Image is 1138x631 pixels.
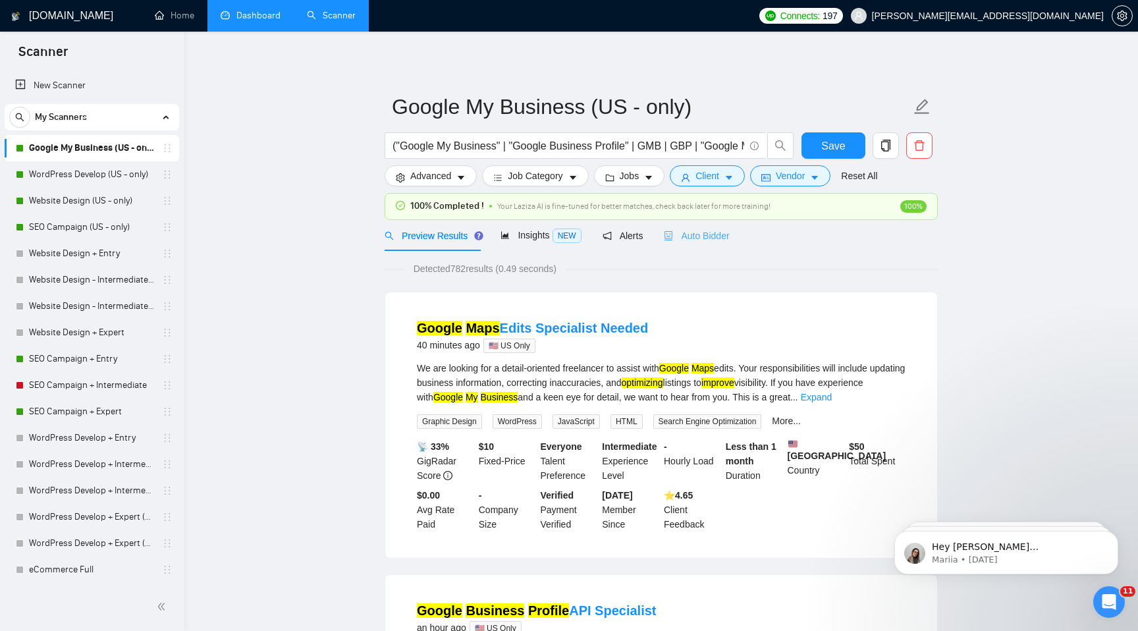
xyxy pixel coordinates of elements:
[396,201,405,210] span: check-circle
[681,173,690,182] span: user
[29,135,154,161] a: Google My Business (US - only)
[162,538,173,549] span: holder
[393,138,744,154] input: Search Freelance Jobs...
[417,441,449,452] b: 📡 33%
[15,72,169,99] a: New Scanner
[433,392,463,402] mark: Google
[29,504,154,530] a: WordPress Develop + Expert (Cat: Web)
[541,441,582,452] b: Everyone
[553,229,582,243] span: NEW
[162,196,173,206] span: holder
[157,600,170,613] span: double-left
[162,275,173,285] span: holder
[780,9,820,23] span: Connects:
[162,222,173,233] span: holder
[907,140,932,151] span: delete
[162,169,173,180] span: holder
[29,188,154,214] a: Website Design (US - only)
[29,425,154,451] a: WordPress Develop + Entry
[417,490,440,501] b: $0.00
[913,98,931,115] span: edit
[162,380,173,391] span: holder
[602,490,632,501] b: [DATE]
[162,512,173,522] span: holder
[1112,11,1132,21] span: setting
[723,439,785,483] div: Duration
[508,169,562,183] span: Job Category
[466,392,478,402] mark: My
[1112,11,1133,21] a: setting
[493,173,502,182] span: bars
[846,439,908,483] div: Total Spent
[664,231,729,241] span: Auto Bidder
[767,132,794,159] button: search
[501,230,581,240] span: Insights
[385,165,477,186] button: settingAdvancedcaret-down
[785,439,847,483] div: Country
[29,372,154,398] a: SEO Campaign + Intermediate
[603,231,612,240] span: notification
[801,132,865,159] button: Save
[479,490,482,501] b: -
[661,439,723,483] div: Hourly Load
[5,104,179,609] li: My Scanners
[790,392,798,402] span: ...
[29,161,154,188] a: WordPress Develop (US - only)
[661,488,723,532] div: Client Feedback
[29,267,154,293] a: Website Design - Intermediate (Cat: Web Dev)
[417,603,656,618] a: Google Business ProfileAPI Specialist
[410,199,484,213] span: 100% Completed !
[29,214,154,240] a: SEO Campaign (US - only)
[162,433,173,443] span: holder
[622,377,663,388] mark: optimizing
[670,165,745,186] button: userClientcaret-down
[765,11,776,21] img: upwork-logo.png
[772,416,801,426] a: More...
[538,439,600,483] div: Talent Preference
[417,337,648,353] div: 40 minutes ago
[476,488,538,532] div: Company Size
[854,11,863,20] span: user
[414,488,476,532] div: Avg Rate Paid
[221,10,281,21] a: dashboardDashboard
[162,485,173,496] span: holder
[664,441,667,452] b: -
[162,564,173,575] span: holder
[906,132,933,159] button: delete
[417,321,462,335] mark: Google
[29,557,154,583] a: eCommerce Full
[466,321,499,335] mark: Maps
[404,261,566,276] span: Detected 782 results (0.49 seconds)
[29,240,154,267] a: Website Design + Entry
[724,173,734,182] span: caret-down
[497,202,771,211] span: Your Laziza AI is fine-tuned for better matches, check back later for more training!
[417,321,648,335] a: Google MapsEdits Specialist Needed
[873,132,899,159] button: copy
[664,231,673,240] span: robot
[750,165,830,186] button: idcardVendorcaret-down
[162,143,173,153] span: holder
[821,138,845,154] span: Save
[603,231,643,241] span: Alerts
[761,173,771,182] span: idcard
[29,451,154,478] a: WordPress Develop + Intermediate (Cat: Web)
[900,200,927,213] span: 100%
[493,414,542,429] span: WordPress
[538,488,600,532] div: Payment Verified
[788,439,798,449] img: 🇺🇸
[644,173,653,182] span: caret-down
[553,414,600,429] span: JavaScript
[476,439,538,483] div: Fixed-Price
[726,441,776,466] b: Less than 1 month
[417,414,482,429] span: Graphic Design
[29,293,154,319] a: Website Design - Intermediate (Cat: Web & Mobile)
[849,441,864,452] b: $ 50
[602,441,657,452] b: Intermediate
[610,414,643,429] span: HTML
[479,441,494,452] b: $ 10
[162,327,173,338] span: holder
[788,439,886,461] b: [GEOGRAPHIC_DATA]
